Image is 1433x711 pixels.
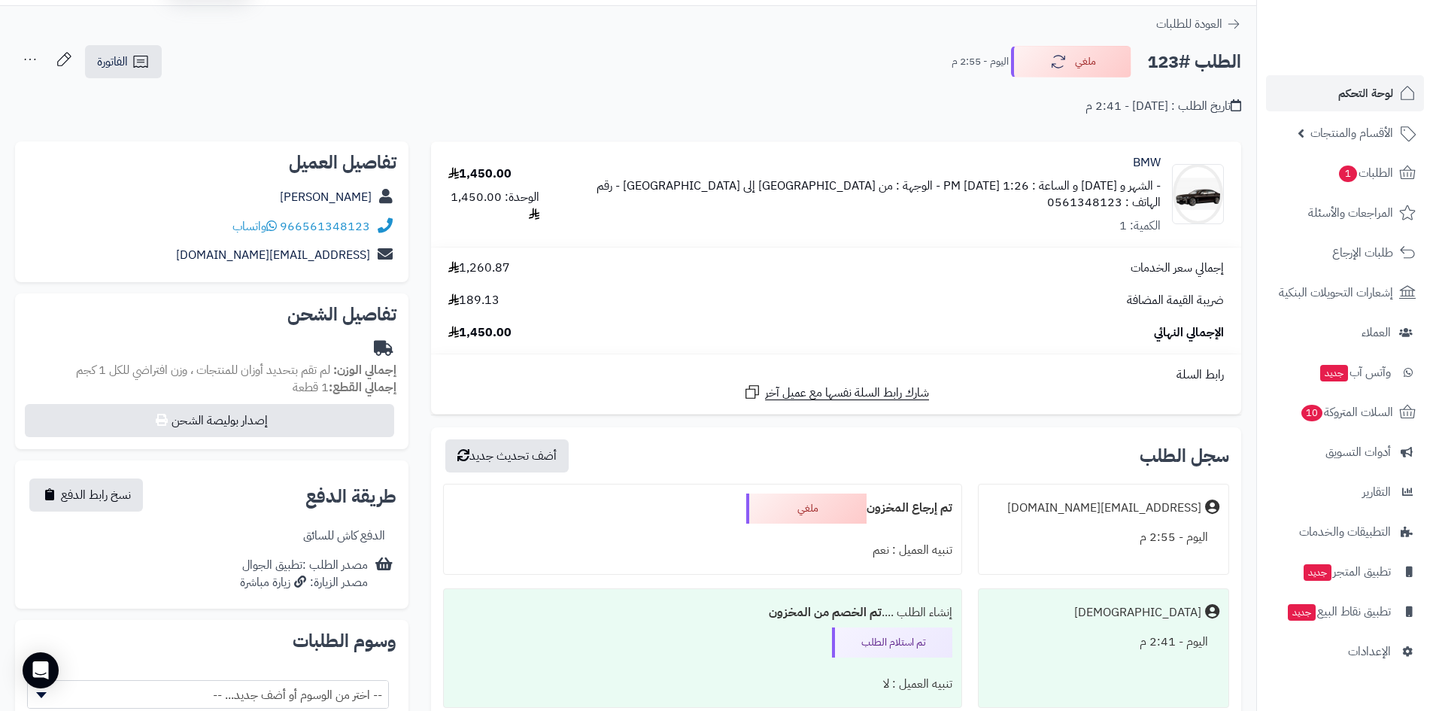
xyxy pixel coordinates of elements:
a: العملاء [1266,314,1424,351]
span: لوحة التحكم [1338,83,1393,104]
div: إنشاء الطلب .... [453,598,952,627]
span: السلات المتروكة [1300,402,1393,423]
a: المراجعات والأسئلة [1266,195,1424,231]
div: اليوم - 2:41 م [988,627,1219,657]
span: طلبات الإرجاع [1332,242,1393,263]
img: logo-2.png [1331,11,1419,43]
small: - رقم الهاتف : 0561348123 [597,177,1161,212]
span: شارك رابط السلة نفسها مع عميل آخر [765,384,929,402]
div: Open Intercom Messenger [23,652,59,688]
div: ملغي [746,494,867,524]
span: الطلبات [1337,163,1393,184]
h3: سجل الطلب [1140,447,1229,465]
div: تم استلام الطلب [832,627,952,658]
span: إشعارات التحويلات البنكية [1279,282,1393,303]
a: السلات المتروكة10 [1266,394,1424,430]
a: التقارير [1266,474,1424,510]
span: 1,260.87 [448,260,510,277]
span: العودة للطلبات [1156,15,1222,33]
a: تطبيق نقاط البيعجديد [1266,594,1424,630]
div: تنبيه العميل : لا [453,670,952,699]
button: أضف تحديث جديد [445,439,569,472]
button: إصدار بوليصة الشحن [25,404,394,437]
a: 966561348123 [280,217,370,235]
button: نسخ رابط الدفع [29,479,143,512]
button: ملغي [1011,46,1131,77]
div: تاريخ الطلب : [DATE] - 2:41 م [1085,98,1241,115]
h2: وسوم الطلبات [27,632,396,650]
div: تنبيه العميل : نعم [453,536,952,565]
a: الفاتورة [85,45,162,78]
a: إشعارات التحويلات البنكية [1266,275,1424,311]
div: الكمية: 1 [1119,217,1161,235]
span: الإجمالي النهائي [1154,324,1224,342]
span: إجمالي سعر الخدمات [1131,260,1224,277]
span: 10 [1301,405,1322,421]
a: [PERSON_NAME] [280,188,372,206]
small: 1 قطعة [293,378,396,397]
a: الإعدادات [1266,634,1424,670]
span: الفاتورة [97,53,128,71]
span: تطبيق نقاط البيع [1286,601,1391,622]
img: 1709548348-WhatsApp%20Image%202024-02-27%20at%207.47.32%20PM-90x90.jpeg [1173,164,1223,224]
small: - الشهر و [DATE] و الساعة : 1:26 PM [DATE] [943,177,1161,195]
small: - الوجهة : من [GEOGRAPHIC_DATA] إلى [GEOGRAPHIC_DATA] [623,177,940,195]
a: طلبات الإرجاع [1266,235,1424,271]
h2: طريقة الدفع [305,488,396,506]
span: 189.13 [448,292,499,309]
span: جديد [1304,564,1331,581]
div: [DEMOGRAPHIC_DATA] [1074,604,1201,621]
a: [EMAIL_ADDRESS][DOMAIN_NAME] [176,246,370,264]
span: جديد [1288,604,1316,621]
span: 1 [1339,166,1357,182]
span: العملاء [1362,322,1391,343]
a: BMW [1133,154,1161,172]
small: اليوم - 2:55 م [952,54,1009,69]
h2: تفاصيل الشحن [27,305,396,324]
span: الأقسام والمنتجات [1310,123,1393,144]
a: لوحة التحكم [1266,75,1424,111]
div: 1,450.00 [448,166,512,183]
span: الإعدادات [1348,641,1391,662]
a: التطبيقات والخدمات [1266,514,1424,550]
b: تم الخصم من المخزون [769,603,882,621]
div: مصدر الزيارة: زيارة مباشرة [240,574,368,591]
strong: إجمالي الوزن: [333,361,396,379]
b: تم إرجاع المخزون [867,499,952,517]
a: أدوات التسويق [1266,434,1424,470]
div: اليوم - 2:55 م [988,523,1219,552]
span: 1,450.00 [448,324,512,342]
span: التطبيقات والخدمات [1299,521,1391,542]
span: -- اختر من الوسوم أو أضف جديد... -- [28,681,388,709]
strong: إجمالي القطع: [329,378,396,397]
span: تطبيق المتجر [1302,561,1391,582]
a: الطلبات1 [1266,155,1424,191]
div: [EMAIL_ADDRESS][DOMAIN_NAME] [1007,500,1201,517]
span: المراجعات والأسئلة [1308,202,1393,223]
h2: تفاصيل العميل [27,153,396,172]
div: رابط السلة [437,366,1235,384]
span: نسخ رابط الدفع [61,486,131,504]
div: الوحدة: 1,450.00 [448,189,539,223]
span: ضريبة القيمة المضافة [1127,292,1224,309]
span: التقارير [1362,482,1391,503]
span: وآتس آب [1319,362,1391,383]
span: جديد [1320,365,1348,381]
span: لم تقم بتحديد أوزان للمنتجات ، وزن افتراضي للكل 1 كجم [76,361,330,379]
div: مصدر الطلب :تطبيق الجوال [240,557,368,591]
span: -- اختر من الوسوم أو أضف جديد... -- [27,680,389,709]
a: تطبيق المتجرجديد [1266,554,1424,590]
a: شارك رابط السلة نفسها مع عميل آخر [743,383,929,402]
span: أدوات التسويق [1325,442,1391,463]
a: واتساب [232,217,277,235]
div: الدفع كاش للسائق [303,527,385,545]
a: العودة للطلبات [1156,15,1241,33]
h2: الطلب #123 [1147,47,1241,77]
a: وآتس آبجديد [1266,354,1424,390]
